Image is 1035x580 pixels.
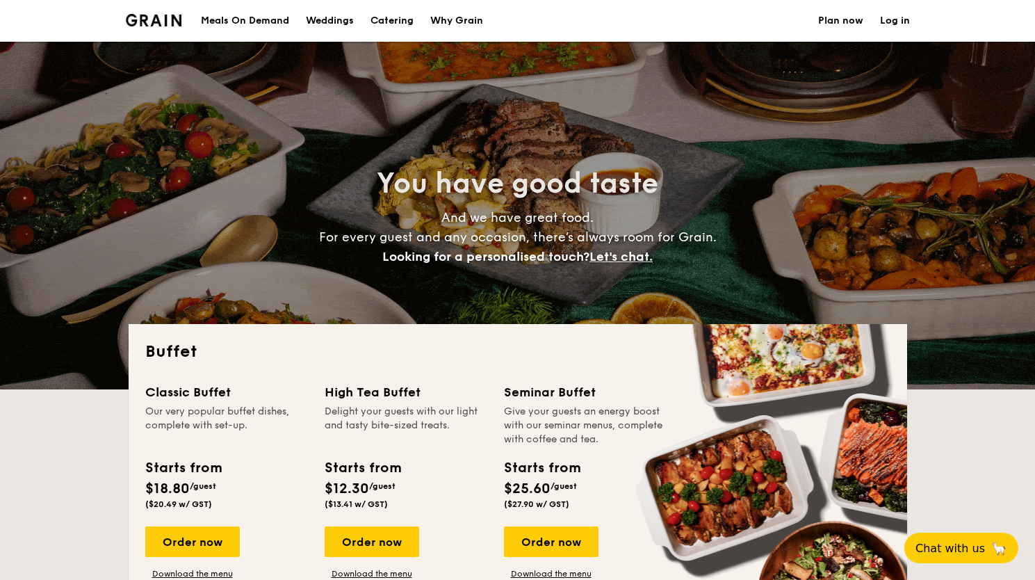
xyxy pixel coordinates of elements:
span: $18.80 [145,481,190,497]
span: Chat with us [915,542,985,555]
a: Download the menu [325,568,419,579]
span: $12.30 [325,481,369,497]
div: Order now [325,526,419,557]
div: Delight your guests with our light and tasty bite-sized treats. [325,405,487,446]
span: /guest [551,481,577,491]
span: Looking for a personalised touch? [382,249,589,264]
span: ($27.90 w/ GST) [504,499,569,509]
div: Seminar Buffet [504,382,667,402]
div: Order now [504,526,598,557]
div: High Tea Buffet [325,382,487,402]
div: Classic Buffet [145,382,308,402]
img: Grain [126,14,182,26]
span: /guest [369,481,396,491]
button: Chat with us🦙 [904,533,1018,563]
span: ($20.49 w/ GST) [145,499,212,509]
span: And we have great food. For every guest and any occasion, there’s always room for Grain. [319,210,717,264]
span: You have good taste [377,167,658,200]
span: ($13.41 w/ GST) [325,499,388,509]
span: /guest [190,481,216,491]
div: Order now [145,526,240,557]
div: Starts from [145,458,221,478]
div: Starts from [325,458,400,478]
h2: Buffet [145,341,890,363]
a: Download the menu [145,568,240,579]
div: Give your guests an energy boost with our seminar menus, complete with coffee and tea. [504,405,667,446]
a: Logotype [126,14,182,26]
span: 🦙 [991,540,1007,556]
span: $25.60 [504,481,551,497]
a: Download the menu [504,568,598,579]
span: Let's chat. [589,249,653,264]
div: Starts from [504,458,580,478]
div: Our very popular buffet dishes, complete with set-up. [145,405,308,446]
